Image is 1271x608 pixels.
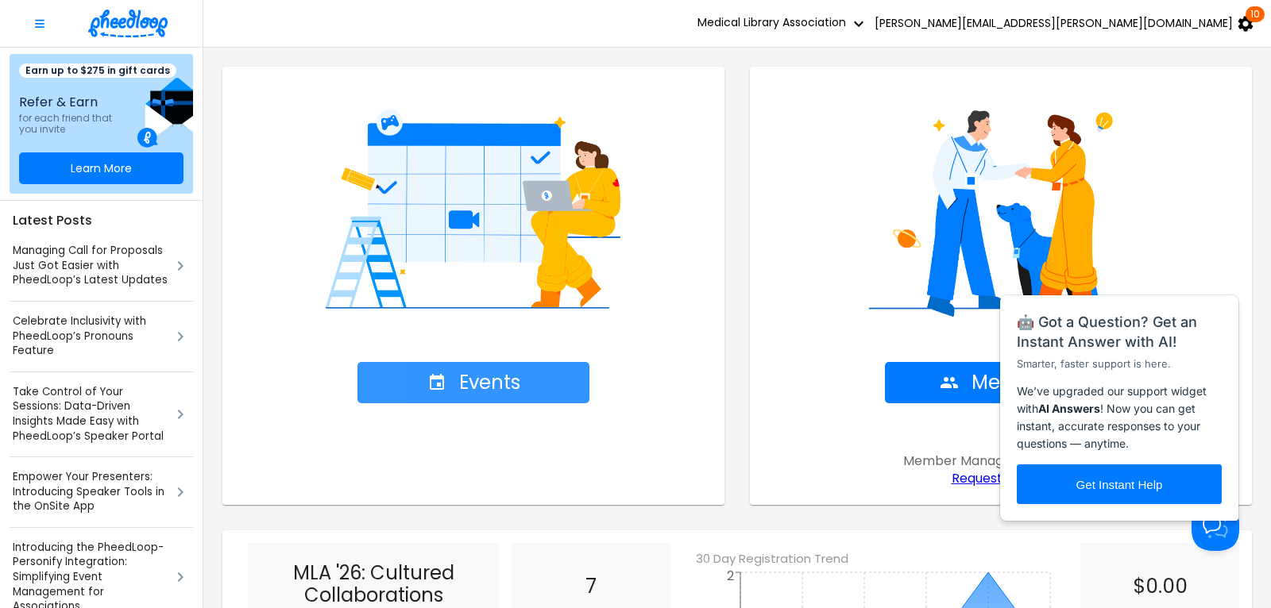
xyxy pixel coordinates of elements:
iframe: Help Scout Beacon - Messages and Notifications [992,256,1248,529]
span: Member Management preview [903,454,1099,468]
span: Learn More [71,162,132,175]
h2: $0.00 [1093,575,1227,598]
a: Managing Call for Proposals Just Got Easier with PheedLoop’s Latest Updates [13,244,171,288]
a: Request Access [952,471,1051,486]
span: for each friend that you invite [19,113,114,135]
span: Refer & Earn [19,95,114,110]
button: Learn More [19,152,184,184]
img: logo [88,10,168,37]
h2: 7 [524,575,658,598]
tspan: 2 [727,567,734,585]
span: Members [940,371,1062,394]
img: Referral [137,78,193,148]
h4: Latest Posts [10,210,193,231]
button: [PERSON_NAME][EMAIL_ADDRESS][PERSON_NAME][DOMAIN_NAME] 10 [871,8,1258,40]
h3: MLA '26: Cultured Collaborations [261,562,486,606]
a: Empower Your Presenters: Introducing Speaker Tools in the OnSite App [13,470,171,514]
span: Events [427,371,520,394]
a: Take Control of Your Sessions: Data-Driven Insights Made Easy with PheedLoop’s Speaker Portal [13,385,171,444]
a: Celebrate Inclusivity with PheedLoop’s Pronouns Feature [13,314,171,359]
button: Events [357,362,589,403]
h6: 30 Day Registration Trend [696,549,1093,568]
span: 10 [1246,6,1265,22]
span: Earn up to $275 in gift cards [19,63,176,78]
button: Members [885,362,1117,403]
button: Medical Library Association [694,8,871,40]
img: Home Members [769,86,1233,324]
span: Medical Library Association [697,14,868,30]
img: Home Events [241,86,705,324]
span: [PERSON_NAME][EMAIL_ADDRESS][PERSON_NAME][DOMAIN_NAME] [875,17,1233,29]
